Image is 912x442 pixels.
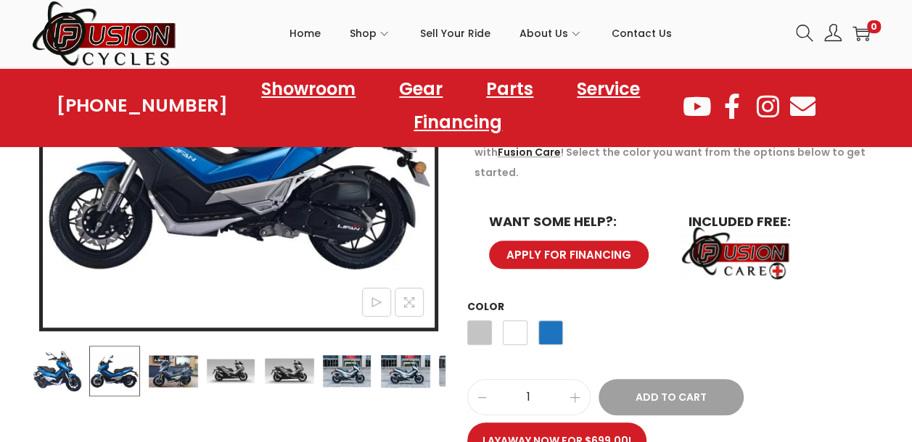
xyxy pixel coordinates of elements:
span: Shop [350,15,377,51]
img: Product image [379,346,430,396]
a: Showroom [247,72,370,106]
span: About Us [519,15,568,51]
a: Home [289,1,321,66]
img: Product image [321,346,372,396]
a: Fusion Care [498,145,561,159]
a: Contact Us [612,1,672,66]
h6: INCLUDED FREE: [689,215,859,228]
button: Add to Cart [599,379,744,415]
img: Product image [263,346,314,396]
a: Financing [399,106,517,139]
span: APPLY FOR FINANCING [506,249,631,260]
label: Color [467,299,504,314]
img: Product image [31,346,82,396]
input: Product quantity [468,387,590,407]
a: Shop [350,1,391,66]
img: Product image [89,346,140,396]
a: Gear [385,72,457,106]
a: About Us [519,1,583,66]
img: Product image [147,346,198,396]
p: We offer local delivery and curbside pickup, and every vehicle comes with ! Select the color you ... [475,122,874,183]
a: Sell Your Ride [420,1,490,66]
a: Service [562,72,654,106]
a: [PHONE_NUMBER] [57,96,228,116]
a: Parts [472,72,548,106]
img: Product image [205,346,256,396]
a: APPLY FOR FINANCING [489,241,649,269]
a: 0 [853,25,870,42]
span: Sell Your Ride [420,15,490,51]
span: Contact Us [612,15,672,51]
h6: WANT SOME HELP?: [489,215,660,228]
span: Home [289,15,321,51]
nav: Primary navigation [177,1,785,66]
nav: Menu [228,72,681,139]
img: Product image [437,346,488,396]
